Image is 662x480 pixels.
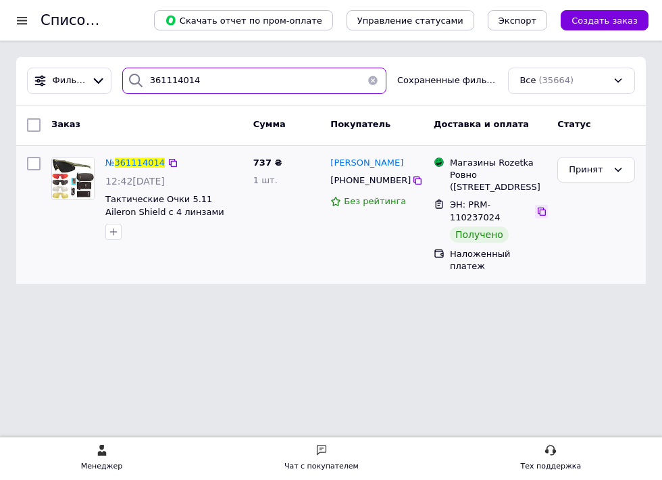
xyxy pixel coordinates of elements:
[105,194,230,242] a: Тактические Очки 5.11 Aileron Shield с 4 линзами олива оправа с поляризацией peremogaua
[154,10,333,30] button: Скачать отчет по пром-оплате
[105,158,115,168] span: №
[521,460,582,473] div: Тех поддержка
[105,176,165,187] span: 12:42[DATE]
[450,248,546,272] div: Наложенный платеж
[253,175,278,185] span: 1 шт.
[357,16,463,26] span: Управление статусами
[51,119,80,129] span: Заказ
[53,74,86,87] span: Фильтры
[330,157,403,170] a: [PERSON_NAME]
[105,158,165,168] a: №361114014
[165,14,322,26] span: Скачать отчет по пром-оплате
[253,119,286,129] span: Сумма
[557,119,591,129] span: Статус
[359,68,386,94] button: Очистить
[51,157,95,200] a: Фото товару
[450,157,546,169] div: Магазины Rozetka
[330,175,411,185] span: [PHONE_NUMBER]
[539,75,574,85] span: (35664)
[499,16,536,26] span: Экспорт
[519,74,536,87] span: Все
[571,16,638,26] span: Создать заказ
[488,10,547,30] button: Экспорт
[450,199,500,222] span: ЭН: PRM-110237024
[253,158,282,168] span: 737 ₴
[344,196,406,206] span: Без рейтинга
[284,460,359,473] div: Чат с покупателем
[330,158,403,168] span: [PERSON_NAME]
[450,169,546,193] div: Ровно ([STREET_ADDRESS]
[547,15,648,25] a: Создать заказ
[81,460,122,473] div: Менеджер
[330,119,390,129] span: Покупатель
[434,119,529,129] span: Доставка и оплата
[450,226,509,243] div: Получено
[397,74,498,87] span: Сохраненные фильтры:
[41,12,157,28] h1: Список заказов
[52,158,94,199] img: Фото товару
[569,163,607,177] div: Принят
[347,10,474,30] button: Управление статусами
[561,10,648,30] button: Создать заказ
[122,68,386,94] input: Поиск по номеру заказа, ФИО покупателя, номеру телефона, Email, номеру накладной
[115,158,165,168] span: 361114014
